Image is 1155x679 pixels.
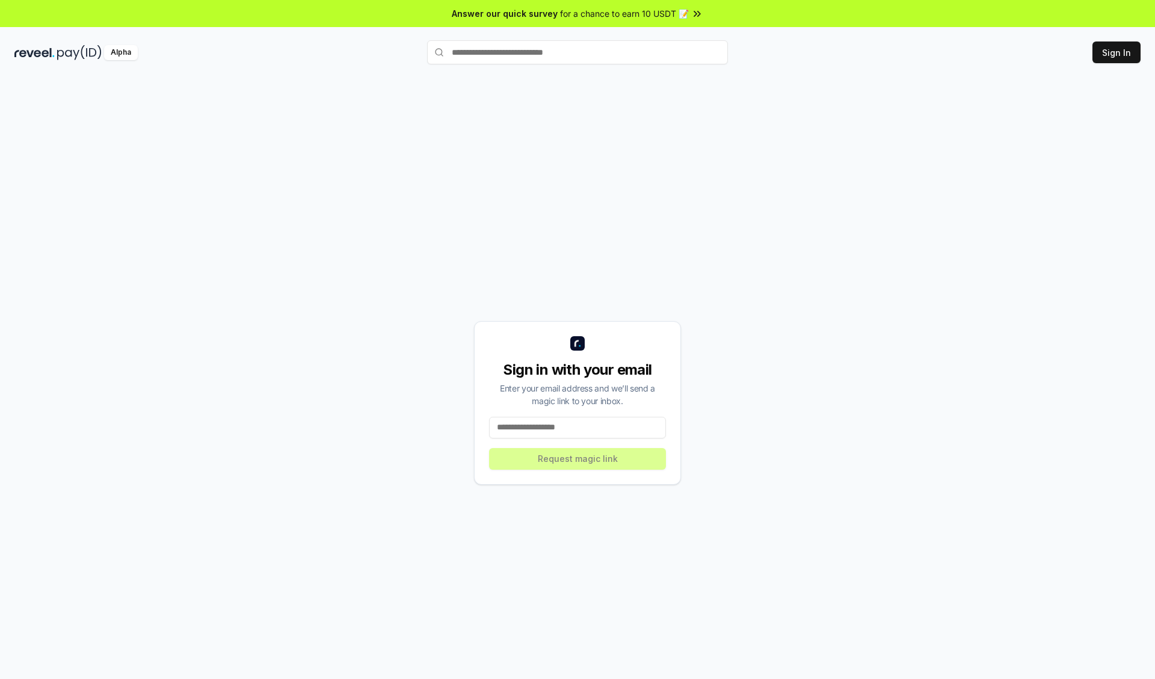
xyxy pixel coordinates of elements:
img: reveel_dark [14,45,55,60]
img: pay_id [57,45,102,60]
div: Enter your email address and we’ll send a magic link to your inbox. [489,382,666,407]
button: Sign In [1092,41,1141,63]
span: for a chance to earn 10 USDT 📝 [560,7,689,20]
span: Answer our quick survey [452,7,558,20]
img: logo_small [570,336,585,351]
div: Alpha [104,45,138,60]
div: Sign in with your email [489,360,666,379]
